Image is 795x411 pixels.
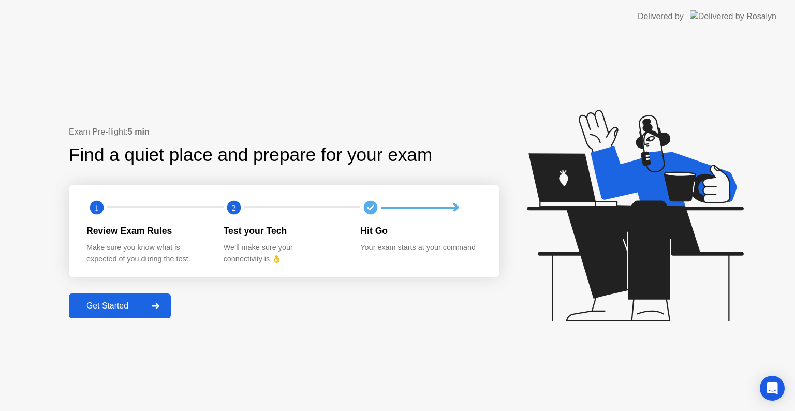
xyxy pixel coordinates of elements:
[69,126,499,138] div: Exam Pre-flight:
[128,127,150,136] b: 5 min
[360,224,481,238] div: Hit Go
[224,224,344,238] div: Test your Tech
[95,203,99,213] text: 1
[360,242,481,254] div: Your exam starts at your command
[72,301,143,311] div: Get Started
[86,242,207,265] div: Make sure you know what is expected of you during the test.
[760,376,785,401] div: Open Intercom Messenger
[69,293,171,318] button: Get Started
[69,141,434,169] div: Find a quiet place and prepare for your exam
[232,203,236,213] text: 2
[690,10,776,22] img: Delivered by Rosalyn
[224,242,344,265] div: We’ll make sure your connectivity is 👌
[638,10,684,23] div: Delivered by
[86,224,207,238] div: Review Exam Rules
